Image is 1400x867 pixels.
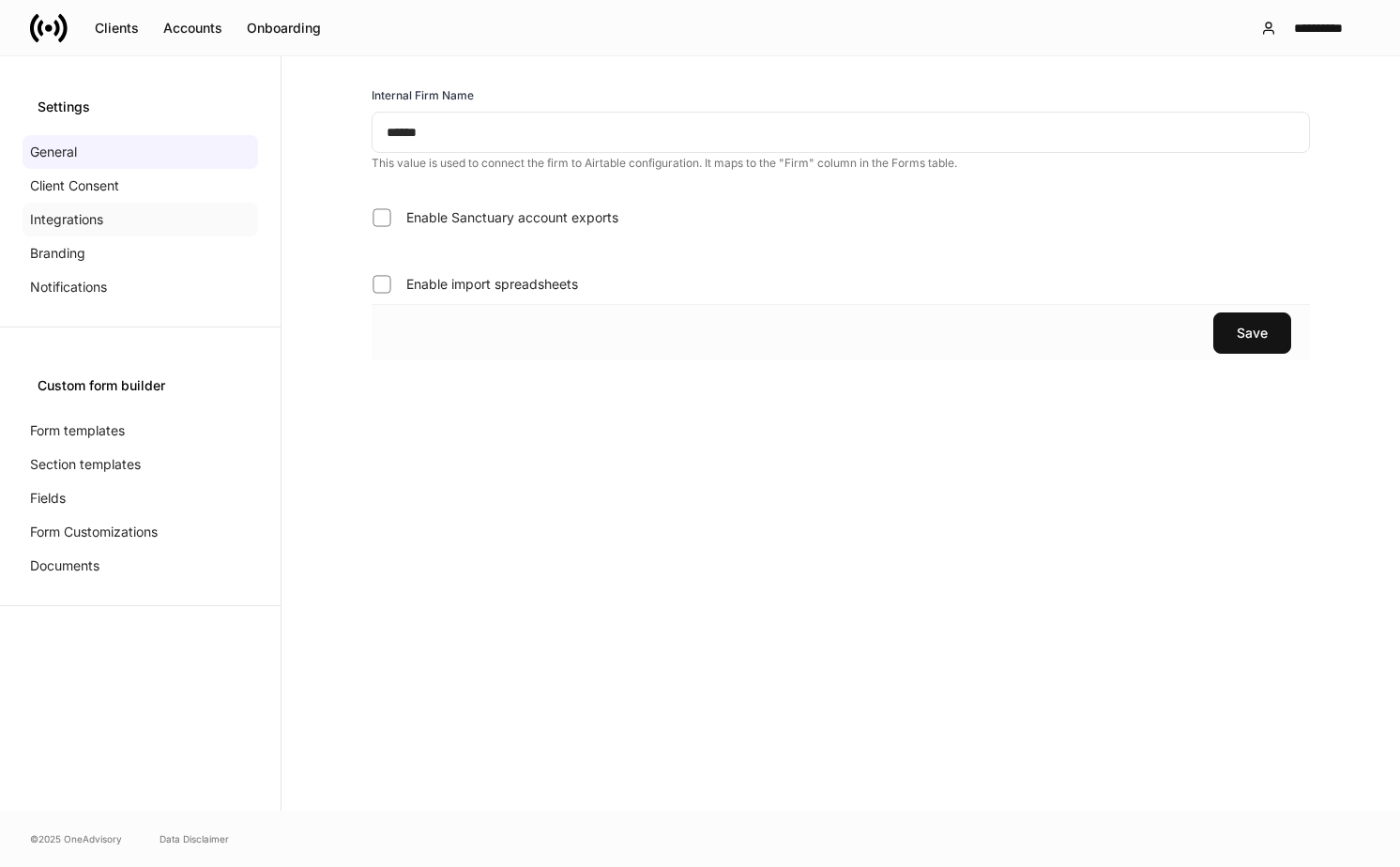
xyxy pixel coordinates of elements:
[30,278,107,297] p: Notifications
[30,523,158,541] p: Form Customizations
[1213,312,1291,354] button: Save
[38,98,243,116] div: Settings
[30,489,66,508] p: Fields
[247,22,321,35] div: Onboarding
[406,275,578,294] span: Enable import spreadsheets
[23,414,258,448] a: Form templates
[23,481,258,515] a: Fields
[1237,327,1268,340] div: Save
[23,135,258,169] a: General
[160,831,229,846] a: Data Disclaimer
[83,13,151,43] button: Clients
[30,831,122,846] span: © 2025 OneAdvisory
[30,244,85,263] p: Branding
[30,143,77,161] p: General
[95,22,139,35] div: Clients
[163,22,222,35] div: Accounts
[372,156,1310,171] p: This value is used to connect the firm to Airtable configuration. It maps to the "Firm" column in...
[235,13,333,43] button: Onboarding
[30,210,103,229] p: Integrations
[406,208,618,227] span: Enable Sanctuary account exports
[23,515,258,549] a: Form Customizations
[23,448,258,481] a: Section templates
[38,376,243,395] div: Custom form builder
[23,270,258,304] a: Notifications
[30,421,125,440] p: Form templates
[23,236,258,270] a: Branding
[372,86,474,104] h6: Internal Firm Name
[23,549,258,583] a: Documents
[151,13,235,43] button: Accounts
[30,176,119,195] p: Client Consent
[23,169,258,203] a: Client Consent
[30,455,141,474] p: Section templates
[23,203,258,236] a: Integrations
[30,556,99,575] p: Documents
